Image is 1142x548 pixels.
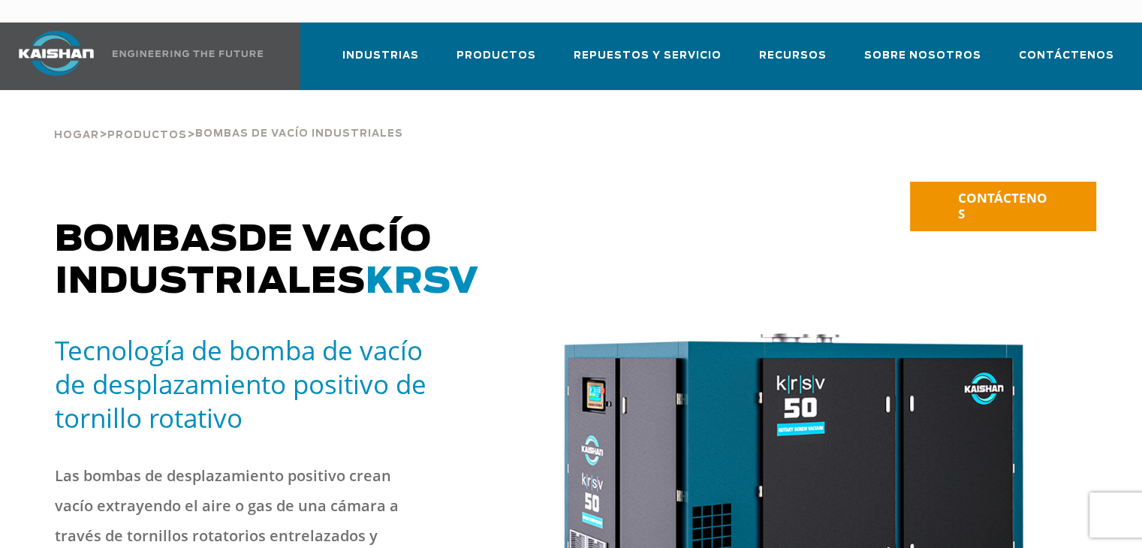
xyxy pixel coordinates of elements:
[574,36,722,87] a: Repuestos y servicio
[187,128,195,140] font: >
[864,36,981,87] a: Sobre nosotros
[574,51,722,61] font: Repuestos y servicio
[55,222,238,258] font: Bombas
[342,36,419,87] a: Industrias
[958,189,1047,222] font: CONTÁCTENOS
[54,131,99,140] font: Hogar
[864,51,981,61] font: Sobre nosotros
[342,51,419,61] font: Industrias
[759,36,827,87] a: Recursos
[1019,36,1114,87] a: Contáctenos
[195,129,403,139] font: Bombas de vacío industriales
[113,50,263,57] img: Ingeniería del futuro
[54,128,99,141] a: Hogar
[55,222,432,300] font: de vacío industriales
[1019,51,1114,61] font: Contáctenos
[910,182,1096,231] a: CONTÁCTENOS
[99,128,107,140] font: >
[107,128,187,141] a: Productos
[456,51,536,61] font: Productos
[456,36,536,87] a: Productos
[55,333,426,435] font: Tecnología de bomba de vacío de desplazamiento positivo de tornillo rotativo
[107,131,187,140] font: Productos
[759,51,827,61] font: Recursos
[366,264,479,300] font: KRSV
